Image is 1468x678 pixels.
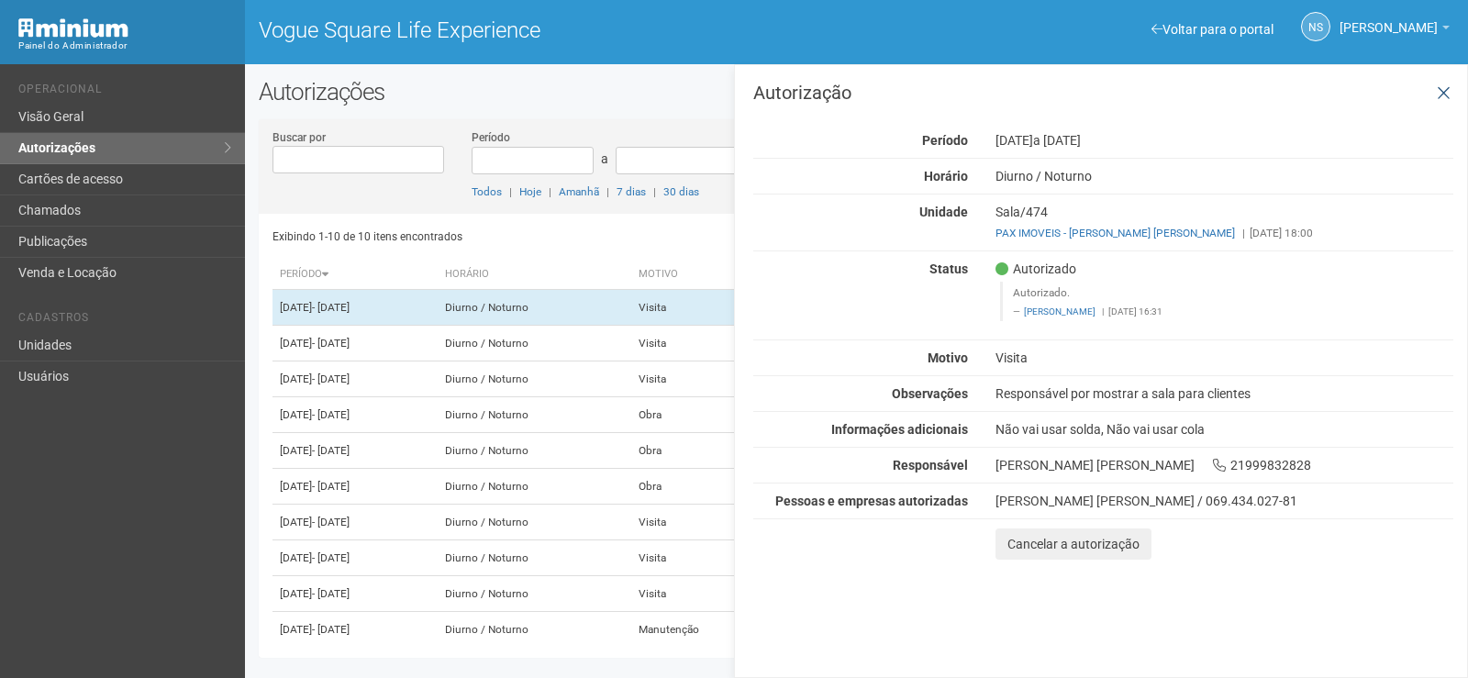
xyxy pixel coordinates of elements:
blockquote: Autorizado. [1000,282,1453,321]
label: Período [472,129,510,146]
td: Diurno / Noturno [438,326,630,361]
td: Diurno / Noturno [438,540,630,576]
td: Visita [631,326,779,361]
strong: Motivo [928,350,968,365]
span: - [DATE] [312,301,350,314]
label: Buscar por [272,129,326,146]
strong: Status [929,261,968,276]
a: Amanhã [559,185,599,198]
div: Diurno / Noturno [982,168,1467,184]
td: Diurno / Noturno [438,361,630,397]
div: Não vai usar solda, Não vai usar cola [982,421,1467,438]
h3: Autorização [753,83,1453,102]
td: Diurno / Noturno [438,612,630,648]
td: Visita [631,576,779,612]
td: [DATE] [272,433,439,469]
span: - [DATE] [312,551,350,564]
a: PAX IMOVEIS - [PERSON_NAME] [PERSON_NAME] [995,227,1235,239]
span: - [DATE] [312,408,350,421]
th: Motivo [631,260,779,290]
td: [DATE] [272,397,439,433]
li: Cadastros [18,311,231,330]
span: | [1242,227,1245,239]
th: Período [272,260,439,290]
span: - [DATE] [312,444,350,457]
li: Operacional [18,83,231,102]
td: Obra [631,397,779,433]
img: Minium [18,18,128,38]
span: a [601,151,608,166]
strong: Responsável [893,458,968,472]
h1: Vogue Square Life Experience [259,18,843,42]
td: [DATE] [272,576,439,612]
a: Todos [472,185,502,198]
td: [DATE] [272,505,439,540]
span: | [1102,306,1104,317]
a: [PERSON_NAME] [1024,306,1095,317]
span: | [509,185,512,198]
span: - [DATE] [312,480,350,493]
td: Obra [631,433,779,469]
div: Exibindo 1-10 de 10 itens encontrados [272,223,857,250]
h2: Autorizações [259,78,1454,106]
div: [PERSON_NAME] [PERSON_NAME] / 069.434.027-81 [995,493,1453,509]
div: [DATE] 18:00 [995,225,1453,241]
span: | [549,185,551,198]
span: - [DATE] [312,516,350,528]
a: 30 dias [663,185,699,198]
div: Sala/474 [982,204,1467,241]
td: [DATE] [272,290,439,326]
strong: Período [922,133,968,148]
strong: Unidade [919,205,968,219]
span: Nicolle Silva [1340,3,1438,35]
td: Diurno / Noturno [438,397,630,433]
td: Diurno / Noturno [438,290,630,326]
td: Visita [631,290,779,326]
span: a [DATE] [1033,133,1081,148]
span: - [DATE] [312,372,350,385]
div: Painel do Administrador [18,38,231,54]
a: NS [1301,12,1330,41]
span: | [606,185,609,198]
a: 7 dias [617,185,646,198]
th: Horário [438,260,630,290]
td: Diurno / Noturno [438,505,630,540]
strong: Observações [892,386,968,401]
td: Visita [631,505,779,540]
td: [DATE] [272,540,439,576]
span: | [653,185,656,198]
td: Visita [631,540,779,576]
td: Obra [631,469,779,505]
a: [PERSON_NAME] [1340,23,1450,38]
td: [DATE] [272,326,439,361]
td: Diurno / Noturno [438,469,630,505]
td: Diurno / Noturno [438,433,630,469]
strong: Informações adicionais [831,422,968,437]
div: [DATE] [982,132,1467,149]
a: Hoje [519,185,541,198]
a: Voltar para o portal [1151,22,1273,37]
span: Autorizado [995,261,1076,277]
span: - [DATE] [312,587,350,600]
div: [PERSON_NAME] [PERSON_NAME] 21999832828 [982,457,1467,473]
button: Cancelar a autorização [995,528,1151,560]
span: - [DATE] [312,623,350,636]
td: [DATE] [272,612,439,648]
div: Visita [982,350,1467,366]
td: Diurno / Noturno [438,576,630,612]
strong: Pessoas e empresas autorizadas [775,494,968,508]
td: [DATE] [272,469,439,505]
td: Manutenção [631,612,779,648]
footer: [DATE] 16:31 [1013,306,1443,318]
strong: Horário [924,169,968,183]
div: Responsável por mostrar a sala para clientes [982,385,1467,402]
span: - [DATE] [312,337,350,350]
td: Visita [631,361,779,397]
td: [DATE] [272,361,439,397]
